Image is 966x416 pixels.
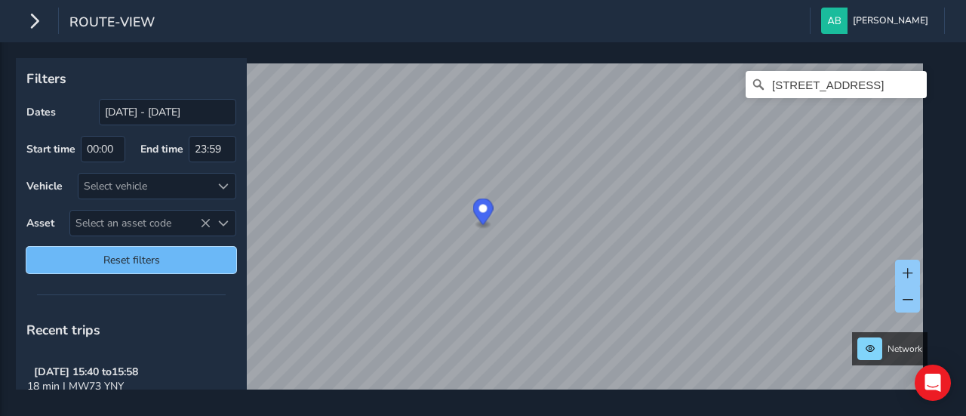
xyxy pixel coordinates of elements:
label: Dates [26,105,56,119]
div: Open Intercom Messenger [915,365,951,401]
span: Recent trips [26,321,100,339]
p: Filters [26,69,236,88]
img: diamond-layout [821,8,848,34]
input: Search [746,71,927,98]
span: Reset filters [38,253,225,267]
strong: [DATE] 15:40 to 15:58 [34,365,138,379]
span: route-view [69,13,155,34]
label: Start time [26,142,75,156]
label: Vehicle [26,179,63,193]
div: Map marker [473,199,494,230]
button: [PERSON_NAME] [821,8,934,34]
div: Select an asset code [211,211,235,236]
span: 18 min | MW73 YNY [27,379,124,393]
label: Asset [26,216,54,230]
div: Select vehicle [78,174,211,199]
span: Network [888,343,922,355]
button: Reset filters [26,247,236,273]
label: End time [140,142,183,156]
canvas: Map [21,63,923,407]
span: [PERSON_NAME] [853,8,928,34]
span: Select an asset code [70,211,211,236]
